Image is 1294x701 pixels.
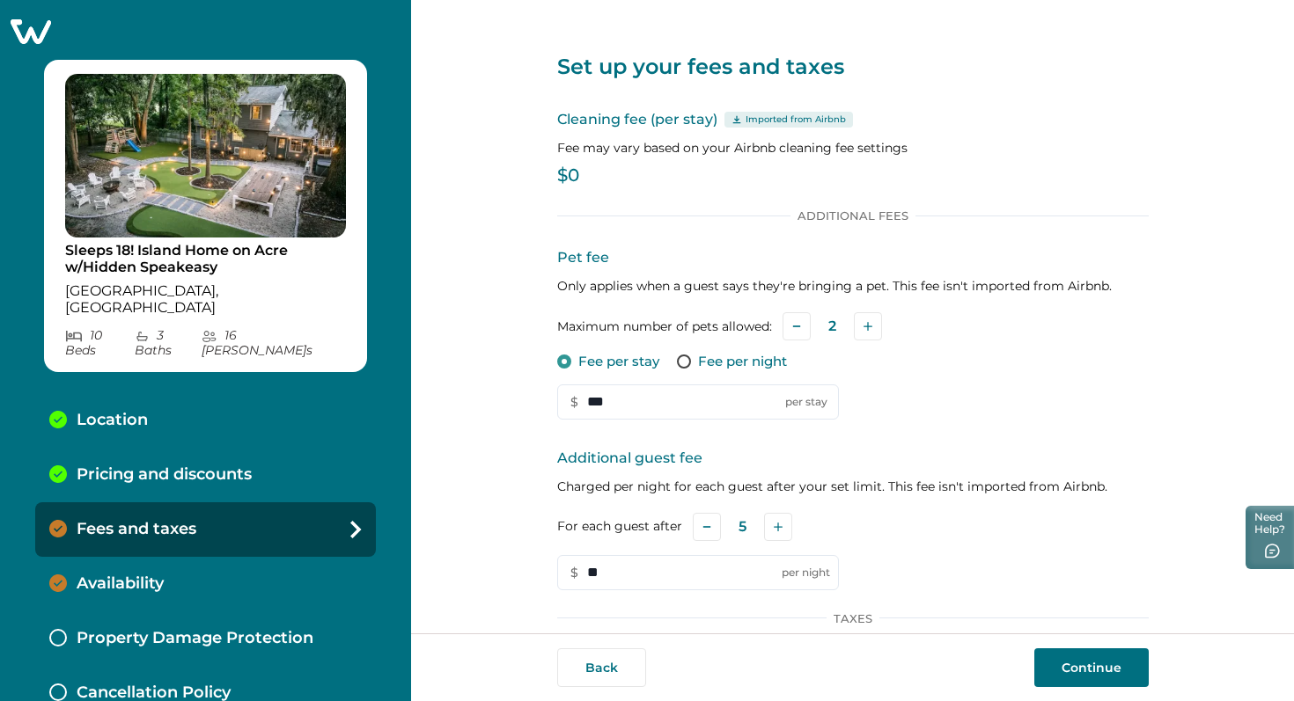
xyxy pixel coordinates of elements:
[77,520,196,539] p: Fees and taxes
[557,318,772,336] label: Maximum number of pets allowed:
[854,312,882,340] button: Add
[557,277,1149,295] p: Only applies when a guest says they're bringing a pet. This fee isn't imported from Airbnb.
[65,328,135,358] p: 10 Bed s
[739,518,746,536] p: 5
[693,513,721,541] button: Subtract
[77,629,313,648] p: Property Damage Protection
[202,328,346,358] p: 16 [PERSON_NAME] s
[764,513,792,541] button: Add
[827,611,879,625] p: Taxes
[557,167,1149,185] p: $0
[557,517,682,536] label: For each guest after
[783,312,811,340] button: Subtract
[557,648,646,687] button: Back
[65,242,346,276] p: Sleeps 18! Island Home on Acre w/Hidden Speakeasy
[77,574,164,594] p: Availability
[557,247,1149,268] p: Pet fee
[135,328,202,358] p: 3 Bath s
[557,139,1149,157] p: Fee may vary based on your Airbnb cleaning fee settings
[65,74,346,237] img: propertyImage_Sleeps 18! Island Home on Acre w/Hidden Speakeasy
[77,465,252,485] p: Pricing and discounts
[65,282,346,317] p: [GEOGRAPHIC_DATA], [GEOGRAPHIC_DATA]
[77,411,148,430] p: Location
[698,353,787,370] p: Fee per night
[557,109,1149,130] p: Cleaning fee (per stay)
[746,113,846,127] p: Imported from Airbnb
[1034,648,1149,687] button: Continue
[578,353,659,370] p: Fee per stay
[790,208,915,223] p: Additional Fees
[557,53,1149,81] p: Set up your fees and taxes
[828,318,836,335] p: 2
[557,478,1149,495] p: Charged per night for each guest after your set limit. This fee isn't imported from Airbnb.
[557,448,1149,469] p: Additional guest fee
